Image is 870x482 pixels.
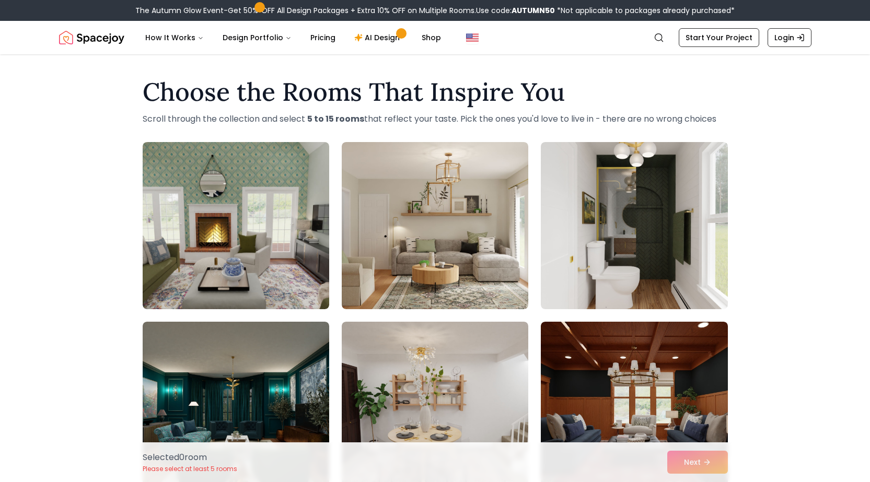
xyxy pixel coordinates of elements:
[59,21,811,54] nav: Global
[143,79,728,104] h1: Choose the Rooms That Inspire You
[143,465,237,473] p: Please select at least 5 rooms
[302,27,344,48] a: Pricing
[413,27,449,48] a: Shop
[768,28,811,47] a: Login
[342,142,528,309] img: Room room-2
[555,5,735,16] span: *Not applicable to packages already purchased*
[59,27,124,48] img: Spacejoy Logo
[59,27,124,48] a: Spacejoy
[466,31,479,44] img: United States
[346,27,411,48] a: AI Design
[541,142,727,309] img: Room room-3
[214,27,300,48] button: Design Portfolio
[143,113,728,125] p: Scroll through the collection and select that reflect your taste. Pick the ones you'd love to liv...
[679,28,759,47] a: Start Your Project
[512,5,555,16] b: AUTUMN50
[137,27,212,48] button: How It Works
[135,5,735,16] div: The Autumn Glow Event-Get 50% OFF All Design Packages + Extra 10% OFF on Multiple Rooms.
[307,113,364,125] strong: 5 to 15 rooms
[137,27,449,48] nav: Main
[143,142,329,309] img: Room room-1
[143,451,237,464] p: Selected 0 room
[476,5,555,16] span: Use code:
